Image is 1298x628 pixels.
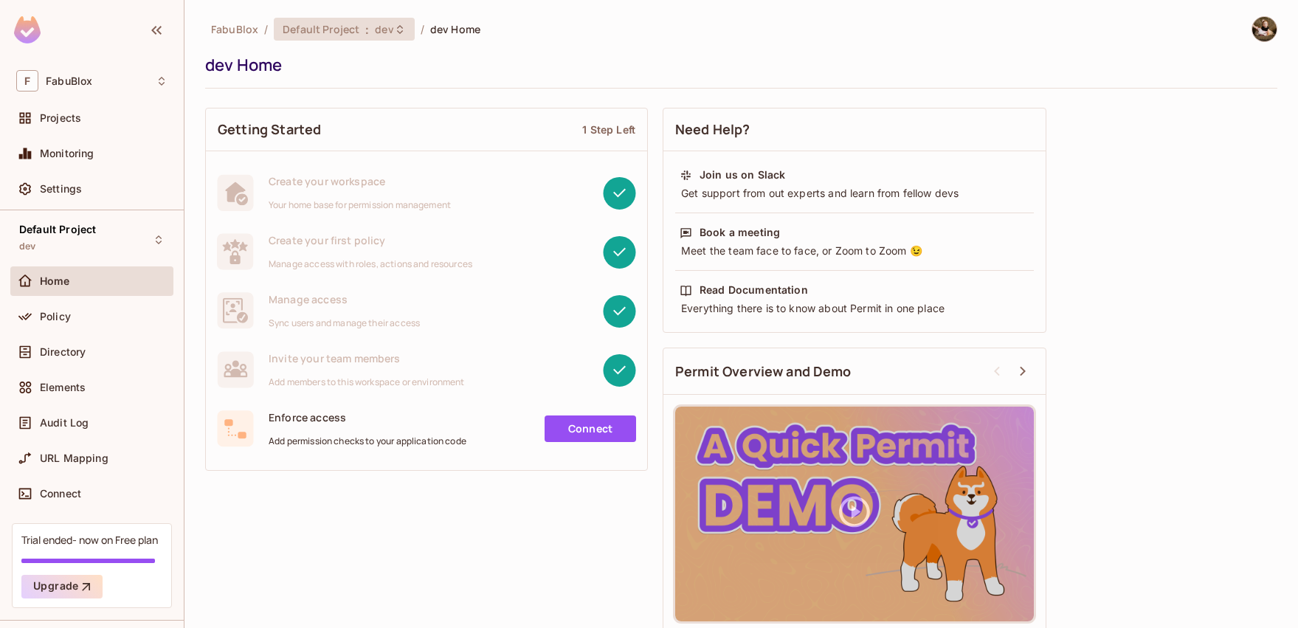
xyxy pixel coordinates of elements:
[40,311,71,322] span: Policy
[218,120,321,139] span: Getting Started
[40,275,70,287] span: Home
[40,417,89,429] span: Audit Log
[269,292,420,306] span: Manage access
[269,351,465,365] span: Invite your team members
[46,75,92,87] span: Workspace: FabuBlox
[40,183,82,195] span: Settings
[21,533,158,547] div: Trial ended- now on Free plan
[680,301,1029,316] div: Everything there is to know about Permit in one place
[269,376,465,388] span: Add members to this workspace or environment
[675,120,750,139] span: Need Help?
[40,112,81,124] span: Projects
[700,168,785,182] div: Join us on Slack
[269,199,451,211] span: Your home base for permission management
[675,362,852,381] span: Permit Overview and Demo
[680,244,1029,258] div: Meet the team face to face, or Zoom to Zoom 😉
[269,233,472,247] span: Create your first policy
[700,225,780,240] div: Book a meeting
[582,123,635,137] div: 1 Step Left
[21,575,103,598] button: Upgrade
[545,415,636,442] a: Connect
[19,241,35,252] span: dev
[269,435,466,447] span: Add permission checks to your application code
[269,258,472,270] span: Manage access with roles, actions and resources
[40,488,81,500] span: Connect
[421,22,424,36] li: /
[16,70,38,92] span: F
[283,22,359,36] span: Default Project
[40,346,86,358] span: Directory
[264,22,268,36] li: /
[1252,17,1277,41] img: Peter Webb
[269,410,466,424] span: Enforce access
[269,174,451,188] span: Create your workspace
[19,224,96,235] span: Default Project
[40,452,108,464] span: URL Mapping
[430,22,480,36] span: dev Home
[680,186,1029,201] div: Get support from out experts and learn from fellow devs
[365,24,370,35] span: :
[40,148,94,159] span: Monitoring
[700,283,808,297] div: Read Documentation
[211,22,258,36] span: the active workspace
[14,16,41,44] img: SReyMgAAAABJRU5ErkJggg==
[375,22,393,36] span: dev
[205,54,1270,76] div: dev Home
[269,317,420,329] span: Sync users and manage their access
[40,382,86,393] span: Elements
